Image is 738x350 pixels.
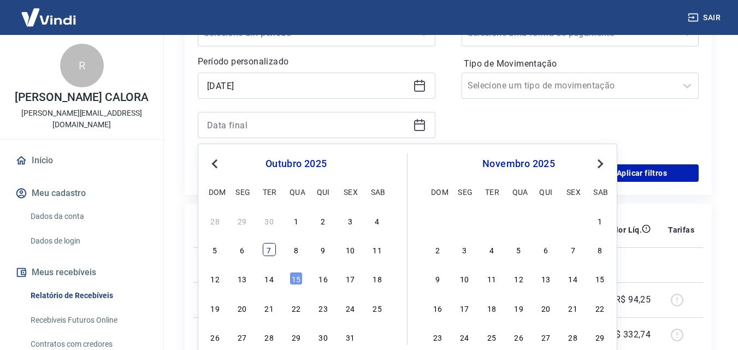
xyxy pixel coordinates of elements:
div: Choose segunda-feira, 29 de setembro de 2025 [235,214,249,227]
div: Choose domingo, 2 de novembro de 2025 [431,243,444,256]
div: Choose quarta-feira, 19 de novembro de 2025 [512,301,526,315]
div: Choose quinta-feira, 16 de outubro de 2025 [317,272,330,285]
div: sab [593,185,606,198]
div: Choose terça-feira, 28 de outubro de 2025 [485,214,498,227]
div: Choose terça-feira, 28 de outubro de 2025 [263,330,276,343]
div: Choose sexta-feira, 31 de outubro de 2025 [566,214,580,227]
div: Choose quarta-feira, 29 de outubro de 2025 [512,214,526,227]
div: Choose quinta-feira, 23 de outubro de 2025 [317,301,330,315]
a: Recebíveis Futuros Online [26,309,150,331]
div: dom [431,185,444,198]
div: Choose sábado, 29 de novembro de 2025 [593,330,606,343]
div: Choose sexta-feira, 3 de outubro de 2025 [344,214,357,227]
div: R [60,44,104,87]
div: Choose quinta-feira, 20 de novembro de 2025 [539,301,552,315]
div: Choose segunda-feira, 24 de novembro de 2025 [458,330,471,343]
div: sab [371,185,384,198]
p: [PERSON_NAME] CALORA [15,92,149,103]
div: dom [209,185,222,198]
div: Choose quarta-feira, 8 de outubro de 2025 [290,243,303,256]
div: Choose quinta-feira, 30 de outubro de 2025 [317,330,330,343]
img: Vindi [13,1,84,34]
div: Choose domingo, 23 de novembro de 2025 [431,330,444,343]
a: Dados da conta [26,205,150,228]
div: Choose sábado, 18 de outubro de 2025 [371,272,384,285]
div: Choose segunda-feira, 3 de novembro de 2025 [458,243,471,256]
div: Choose domingo, 9 de novembro de 2025 [431,272,444,285]
div: Choose domingo, 26 de outubro de 2025 [431,214,444,227]
div: Choose sexta-feira, 21 de novembro de 2025 [566,301,580,315]
a: Dados de login [26,230,150,252]
div: ter [485,185,498,198]
div: Choose sexta-feira, 24 de outubro de 2025 [344,301,357,315]
div: Choose sábado, 11 de outubro de 2025 [371,243,384,256]
div: Choose quinta-feira, 6 de novembro de 2025 [539,243,552,256]
a: Início [13,149,150,173]
div: Choose sábado, 1 de novembro de 2025 [593,214,606,227]
button: Next Month [594,157,607,170]
div: Choose sábado, 25 de outubro de 2025 [371,301,384,315]
div: Choose segunda-feira, 13 de outubro de 2025 [235,272,249,285]
div: Choose segunda-feira, 17 de novembro de 2025 [458,301,471,315]
div: Choose quinta-feira, 9 de outubro de 2025 [317,243,330,256]
div: Choose quinta-feira, 27 de novembro de 2025 [539,330,552,343]
div: Choose terça-feira, 11 de novembro de 2025 [485,272,498,285]
div: Choose terça-feira, 18 de novembro de 2025 [485,301,498,315]
p: Tarifas [668,224,694,235]
div: Choose segunda-feira, 27 de outubro de 2025 [458,214,471,227]
div: Choose quinta-feira, 2 de outubro de 2025 [317,214,330,227]
div: qua [290,185,303,198]
p: [PERSON_NAME][EMAIL_ADDRESS][DOMAIN_NAME] [9,108,155,130]
button: Meu cadastro [13,181,150,205]
label: Tipo de Movimentação [464,57,697,70]
div: Choose quinta-feira, 13 de novembro de 2025 [539,272,552,285]
div: Choose sábado, 4 de outubro de 2025 [371,214,384,227]
div: Choose quarta-feira, 29 de outubro de 2025 [290,330,303,343]
button: Previous Month [208,157,221,170]
div: seg [235,185,249,198]
div: Choose sexta-feira, 17 de outubro de 2025 [344,272,357,285]
div: seg [458,185,471,198]
div: Choose domingo, 19 de outubro de 2025 [209,301,222,315]
p: Período personalizado [198,55,435,68]
div: Choose terça-feira, 30 de setembro de 2025 [263,214,276,227]
input: Data inicial [207,78,409,94]
div: Choose domingo, 16 de novembro de 2025 [431,301,444,315]
div: Choose terça-feira, 7 de outubro de 2025 [263,243,276,256]
div: outubro 2025 [207,157,385,170]
a: Relatório de Recebíveis [26,284,150,307]
div: Choose quarta-feira, 5 de novembro de 2025 [512,243,526,256]
div: sex [344,185,357,198]
div: qui [539,185,552,198]
div: Choose sábado, 8 de novembro de 2025 [593,243,606,256]
div: Choose terça-feira, 25 de novembro de 2025 [485,330,498,343]
div: Choose sábado, 22 de novembro de 2025 [593,301,606,315]
div: ter [263,185,276,198]
div: qui [317,185,330,198]
button: Meus recebíveis [13,260,150,284]
div: Choose domingo, 28 de setembro de 2025 [209,214,222,227]
div: Choose segunda-feira, 6 de outubro de 2025 [235,243,249,256]
p: -R$ 94,25 [613,293,651,306]
div: qua [512,185,526,198]
div: Choose quarta-feira, 22 de outubro de 2025 [290,301,303,315]
div: Choose quarta-feira, 12 de novembro de 2025 [512,272,526,285]
div: Choose terça-feira, 21 de outubro de 2025 [263,301,276,315]
div: Choose sábado, 15 de novembro de 2025 [593,272,606,285]
button: Sair [686,8,725,28]
div: Choose quarta-feira, 15 de outubro de 2025 [290,272,303,285]
p: -R$ 332,74 [607,328,651,341]
div: Choose domingo, 12 de outubro de 2025 [209,272,222,285]
div: Choose sexta-feira, 31 de outubro de 2025 [344,330,357,343]
div: Choose sexta-feira, 28 de novembro de 2025 [566,330,580,343]
div: month 2025-10 [207,212,385,345]
input: Data final [207,117,409,133]
div: Choose domingo, 26 de outubro de 2025 [209,330,222,343]
div: Choose terça-feira, 14 de outubro de 2025 [263,272,276,285]
div: novembro 2025 [429,157,608,170]
div: Choose sexta-feira, 10 de outubro de 2025 [344,243,357,256]
div: Choose quarta-feira, 26 de novembro de 2025 [512,330,526,343]
div: Choose domingo, 5 de outubro de 2025 [209,243,222,256]
button: Aplicar filtros [585,164,699,182]
div: sex [566,185,580,198]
